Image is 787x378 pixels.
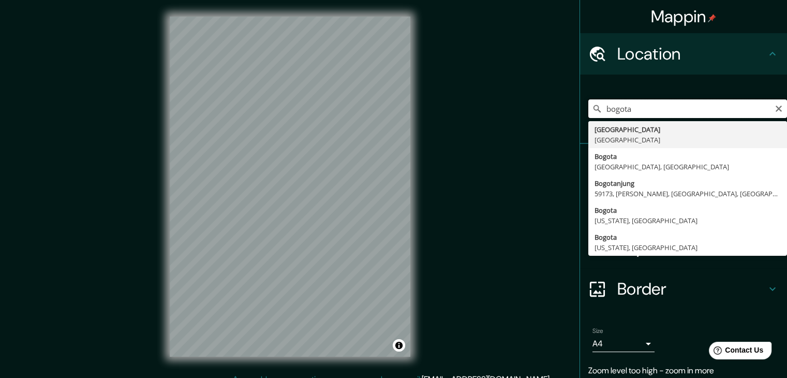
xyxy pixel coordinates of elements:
[617,43,766,64] h4: Location
[592,327,603,336] label: Size
[775,103,783,113] button: Clear
[651,6,717,27] h4: Mappin
[588,365,779,377] p: Zoom level too high - zoom in more
[595,242,781,253] div: [US_STATE], [GEOGRAPHIC_DATA]
[580,268,787,310] div: Border
[580,185,787,227] div: Style
[595,135,781,145] div: [GEOGRAPHIC_DATA]
[595,205,781,215] div: Bogota
[170,17,410,357] canvas: Map
[595,215,781,226] div: [US_STATE], [GEOGRAPHIC_DATA]
[595,151,781,162] div: Bogota
[393,339,405,352] button: Toggle attribution
[595,188,781,199] div: 59173, [PERSON_NAME], [GEOGRAPHIC_DATA], [GEOGRAPHIC_DATA]
[595,162,781,172] div: [GEOGRAPHIC_DATA], [GEOGRAPHIC_DATA]
[595,178,781,188] div: Bogotanjung
[580,144,787,185] div: Pins
[592,336,655,352] div: A4
[617,237,766,258] h4: Layout
[617,279,766,299] h4: Border
[595,124,781,135] div: [GEOGRAPHIC_DATA]
[695,338,776,367] iframe: Help widget launcher
[580,33,787,75] div: Location
[708,14,716,22] img: pin-icon.png
[595,232,781,242] div: Bogota
[588,99,787,118] input: Pick your city or area
[580,227,787,268] div: Layout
